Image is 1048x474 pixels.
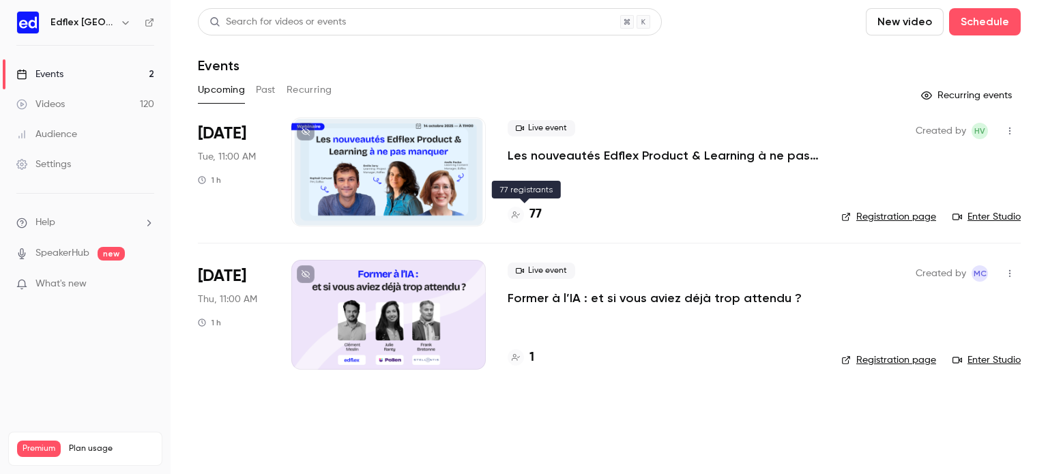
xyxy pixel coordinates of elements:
a: SpeakerHub [35,246,89,261]
span: Hélène VENTURINI [972,123,988,139]
h6: Edflex [GEOGRAPHIC_DATA] [50,16,115,29]
h1: Events [198,57,239,74]
button: Schedule [949,8,1021,35]
span: Live event [508,120,575,136]
span: new [98,247,125,261]
div: Videos [16,98,65,111]
button: Past [256,79,276,101]
iframe: Noticeable Trigger [138,278,154,291]
span: Live event [508,263,575,279]
span: Created by [916,265,966,282]
a: Les nouveautés Edflex Product & Learning à ne pas manquer [508,147,819,164]
span: MC [974,265,987,282]
span: Premium [17,441,61,457]
span: What's new [35,277,87,291]
div: Nov 6 Thu, 11:00 AM (Europe/Paris) [198,260,270,369]
span: Created by [916,123,966,139]
span: [DATE] [198,123,246,145]
div: Oct 14 Tue, 11:00 AM (Europe/Paris) [198,117,270,226]
li: help-dropdown-opener [16,216,154,230]
img: Edflex France [17,12,39,33]
span: Plan usage [69,443,154,454]
h4: 1 [529,349,534,367]
h4: 77 [529,205,542,224]
a: Enter Studio [952,210,1021,224]
div: Settings [16,158,71,171]
a: Registration page [841,353,936,367]
a: Former à l’IA : et si vous aviez déjà trop attendu ? [508,290,802,306]
div: Audience [16,128,77,141]
span: [DATE] [198,265,246,287]
div: Events [16,68,63,81]
span: Help [35,216,55,230]
div: 1 h [198,175,221,186]
button: Recurring events [915,85,1021,106]
button: Recurring [287,79,332,101]
button: Upcoming [198,79,245,101]
button: New video [866,8,944,35]
div: Search for videos or events [209,15,346,29]
div: 1 h [198,317,221,328]
span: Manon Cousin [972,265,988,282]
span: HV [974,123,985,139]
a: 1 [508,349,534,367]
a: Enter Studio [952,353,1021,367]
a: Registration page [841,210,936,224]
span: Tue, 11:00 AM [198,150,256,164]
span: Thu, 11:00 AM [198,293,257,306]
a: 77 [508,205,542,224]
